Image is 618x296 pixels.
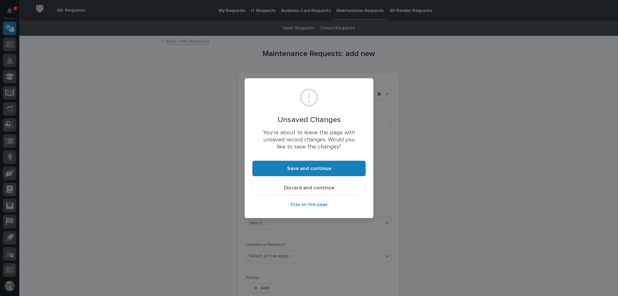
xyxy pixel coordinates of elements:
span: Discard and continue [284,185,334,191]
span: Save and continue [287,165,331,172]
p: You’re about to leave this page with unsaved record changes. Would you like to save the changes? [260,129,358,150]
h2: Unsaved Changes [260,115,358,125]
button: Discard and continue [252,180,366,196]
button: Save and continue [252,161,366,176]
span: Stay on this page [290,202,328,207]
button: Stay on this page [252,199,366,210]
